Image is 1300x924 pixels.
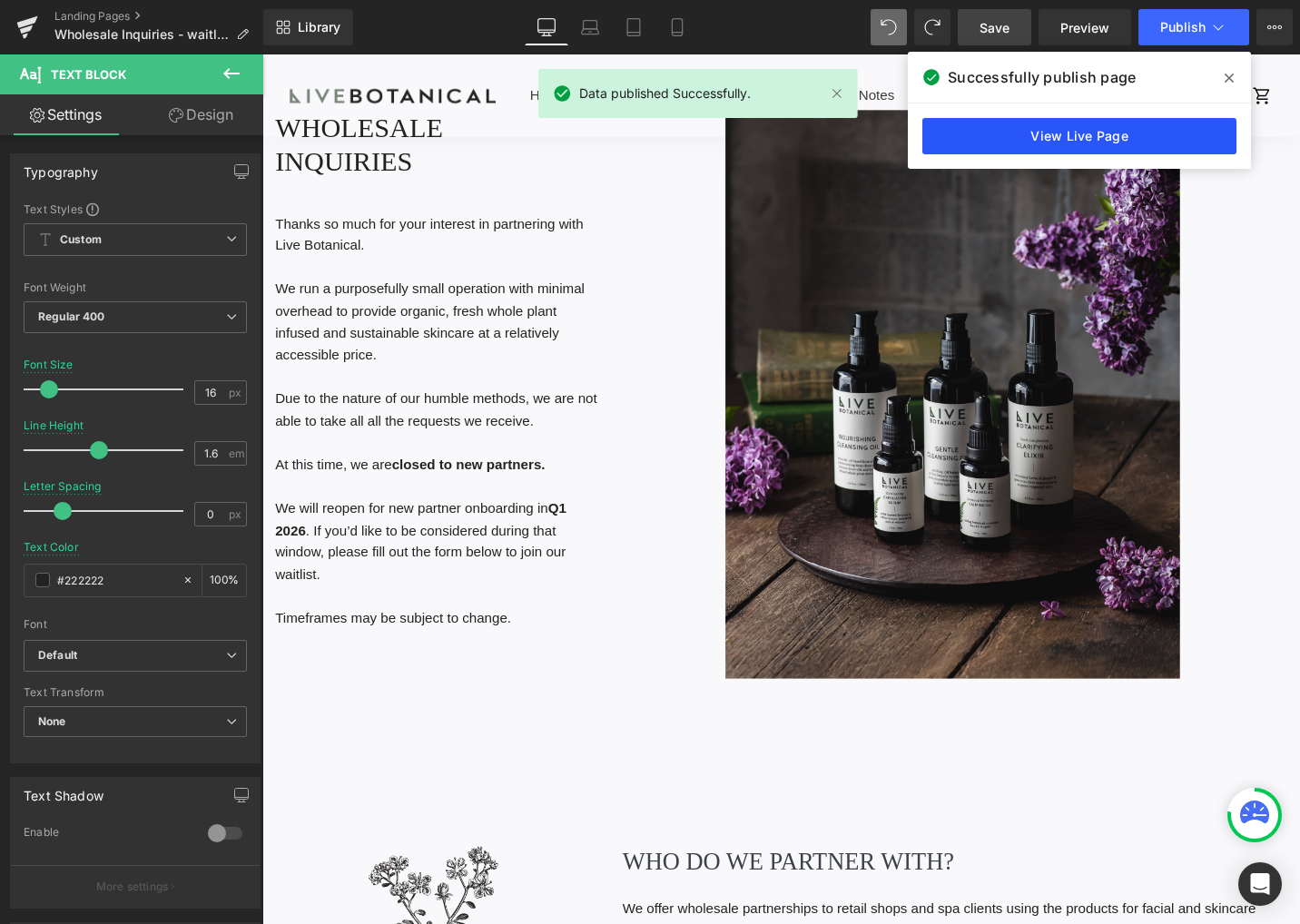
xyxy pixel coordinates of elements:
button: More [1256,9,1293,45]
span: Library [298,19,340,35]
a: Tablet [612,9,655,45]
h1: wholesale inquiries [14,59,290,132]
h1: WHO DO WE PARTNER WITH? [381,839,1080,870]
span: em [229,447,244,459]
p: We run a purposefully small operation with minimal overhead to provide organic, fresh whole plant... [14,237,358,329]
input: Color [57,570,173,590]
strong: closed to new partners. [137,427,300,442]
p: At this time, we are [14,423,358,447]
p: Timeframes may be subject to change. [14,585,358,609]
b: Custom [60,232,102,248]
button: Publish [1138,9,1249,45]
p: Due to the nature of our humble methods, we are not able to take all all the requests we receive. [14,353,358,399]
i: Default [38,648,77,664]
p: Thanks so much for your interest in partnering with Live Botanical. [14,168,358,214]
div: Font Weight [24,281,247,294]
div: Text Shadow [24,778,103,803]
a: Preview [1039,9,1131,45]
span: Successfully publish page [948,66,1136,88]
b: None [38,714,66,728]
div: Enable [24,825,190,844]
div: Font Size [24,359,74,371]
span: Text Block [51,67,126,82]
button: Undo [871,9,907,45]
div: Open Intercom Messenger [1238,862,1282,906]
span: Save [980,18,1009,37]
a: View Live Page [922,118,1236,154]
p: We will reopen for new partner onboarding in . If you’d like to be considered during that window,... [14,469,358,562]
span: Preview [1060,18,1109,37]
strong: Q1 2026 [14,473,321,512]
div: Text Styles [24,202,247,216]
a: New Library [263,9,353,45]
div: Letter Spacing [24,480,102,493]
div: % [202,565,246,596]
div: Typography [24,154,98,180]
a: Mobile [655,9,699,45]
a: Desktop [525,9,568,45]
span: Publish [1160,20,1206,34]
span: Wholesale Inquiries - waitlist [54,27,229,42]
span: px [229,387,244,398]
div: Font [24,618,247,631]
span: px [229,508,244,520]
p: More settings [96,879,169,895]
div: Text Transform [24,686,247,699]
button: More settings [11,865,260,908]
a: Landing Pages [54,9,263,24]
a: Laptop [568,9,612,45]
a: Design [135,94,267,135]
button: Redo [914,9,950,45]
b: Regular 400 [38,310,105,323]
span: Data published Successfully. [579,84,751,103]
div: Text Color [24,541,79,554]
div: Line Height [24,419,84,432]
